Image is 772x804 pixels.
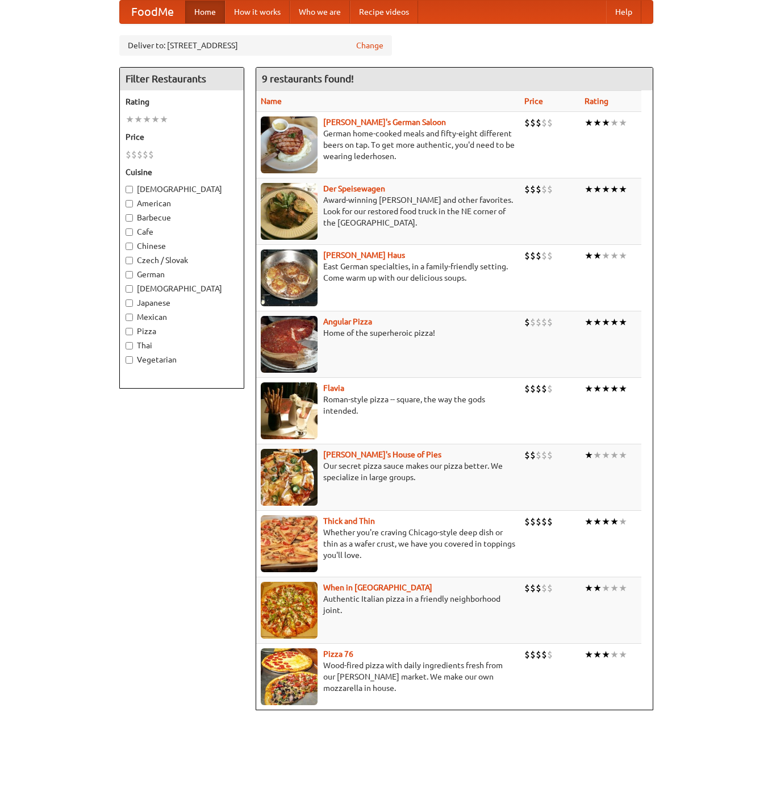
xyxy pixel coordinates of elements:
a: Thick and Thin [323,516,375,526]
input: Pizza [126,328,133,335]
li: $ [137,148,143,161]
li: ★ [602,316,610,328]
input: Japanese [126,299,133,307]
a: Recipe videos [350,1,418,23]
li: $ [530,382,536,395]
a: Help [606,1,641,23]
li: $ [547,648,553,661]
li: ★ [585,116,593,129]
li: $ [541,116,547,129]
li: $ [536,515,541,528]
p: Roman-style pizza -- square, the way the gods intended. [261,394,515,416]
a: [PERSON_NAME]'s German Saloon [323,118,446,127]
p: Whether you're craving Chicago-style deep dish or thin as a wafer crust, we have you covered in t... [261,527,515,561]
li: ★ [619,316,627,328]
li: ★ [585,382,593,395]
label: Cafe [126,226,238,238]
li: ★ [593,382,602,395]
li: ★ [593,116,602,129]
li: ★ [602,116,610,129]
li: ★ [610,648,619,661]
li: $ [524,382,530,395]
li: ★ [610,183,619,195]
input: Vegetarian [126,356,133,364]
img: kohlhaus.jpg [261,249,318,306]
label: [DEMOGRAPHIC_DATA] [126,283,238,294]
input: Chinese [126,243,133,250]
input: Barbecue [126,214,133,222]
li: ★ [602,449,610,461]
li: ★ [593,648,602,661]
h5: Price [126,131,238,143]
li: $ [524,582,530,594]
li: $ [536,582,541,594]
li: $ [536,116,541,129]
h5: Rating [126,96,238,107]
li: $ [541,648,547,661]
a: Angular Pizza [323,317,372,326]
li: ★ [593,183,602,195]
b: [PERSON_NAME] Haus [323,251,405,260]
li: ★ [143,113,151,126]
label: Thai [126,340,238,351]
input: Mexican [126,314,133,321]
li: $ [547,116,553,129]
li: ★ [619,382,627,395]
li: $ [536,648,541,661]
li: $ [524,648,530,661]
li: ★ [126,113,134,126]
p: Home of the superheroic pizza! [261,327,515,339]
label: Chinese [126,240,238,252]
img: luigis.jpg [261,449,318,506]
li: $ [131,148,137,161]
a: Change [356,40,383,51]
p: Our secret pizza sauce makes our pizza better. We specialize in large groups. [261,460,515,483]
li: $ [547,249,553,262]
li: ★ [602,382,610,395]
input: [DEMOGRAPHIC_DATA] [126,186,133,193]
input: Thai [126,342,133,349]
li: $ [541,515,547,528]
input: American [126,200,133,207]
li: ★ [602,648,610,661]
li: ★ [602,249,610,262]
a: Pizza 76 [323,649,353,659]
h5: Cuisine [126,166,238,178]
li: $ [536,316,541,328]
li: $ [530,648,536,661]
li: ★ [610,316,619,328]
label: [DEMOGRAPHIC_DATA] [126,184,238,195]
a: Flavia [323,384,344,393]
li: ★ [619,249,627,262]
img: flavia.jpg [261,382,318,439]
img: wheninrome.jpg [261,582,318,639]
li: ★ [610,116,619,129]
li: $ [547,515,553,528]
img: pizza76.jpg [261,648,318,705]
img: angular.jpg [261,316,318,373]
input: German [126,271,133,278]
li: ★ [585,249,593,262]
div: Deliver to: [STREET_ADDRESS] [119,35,392,56]
a: FoodMe [120,1,185,23]
li: $ [541,582,547,594]
label: Barbecue [126,212,238,223]
img: thick.jpg [261,515,318,572]
p: Authentic Italian pizza in a friendly neighborhood joint. [261,593,515,616]
li: ★ [610,249,619,262]
li: ★ [593,316,602,328]
input: Czech / Slovak [126,257,133,264]
li: $ [536,249,541,262]
b: Der Speisewagen [323,184,385,193]
label: Mexican [126,311,238,323]
input: [DEMOGRAPHIC_DATA] [126,285,133,293]
li: ★ [585,316,593,328]
li: ★ [134,113,143,126]
li: $ [530,183,536,195]
li: ★ [610,449,619,461]
b: [PERSON_NAME]'s House of Pies [323,450,441,459]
